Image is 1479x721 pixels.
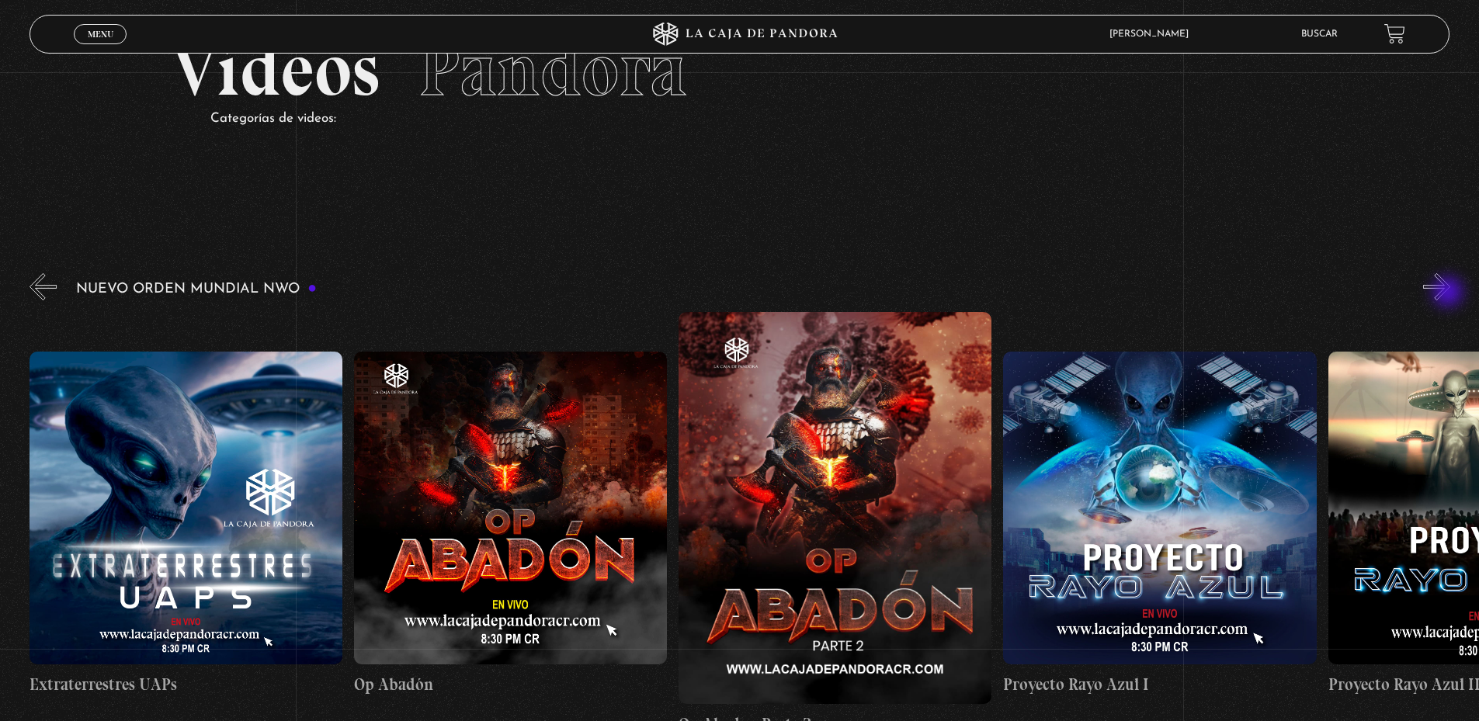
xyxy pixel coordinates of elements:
button: Next [1423,273,1450,300]
span: Pandora [418,26,687,114]
h4: Extraterrestres UAPs [30,672,342,697]
a: View your shopping cart [1384,23,1405,44]
span: Menu [88,29,113,39]
p: Categorías de videos: [210,107,1307,131]
button: Previous [30,273,57,300]
h4: Op Abadón [354,672,667,697]
h2: Videos [172,33,1307,107]
a: Buscar [1301,29,1338,39]
h4: Proyecto Rayo Azul I [1003,672,1316,697]
h3: Nuevo Orden Mundial NWO [76,282,317,296]
span: [PERSON_NAME] [1102,29,1204,39]
span: Cerrar [82,42,119,53]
